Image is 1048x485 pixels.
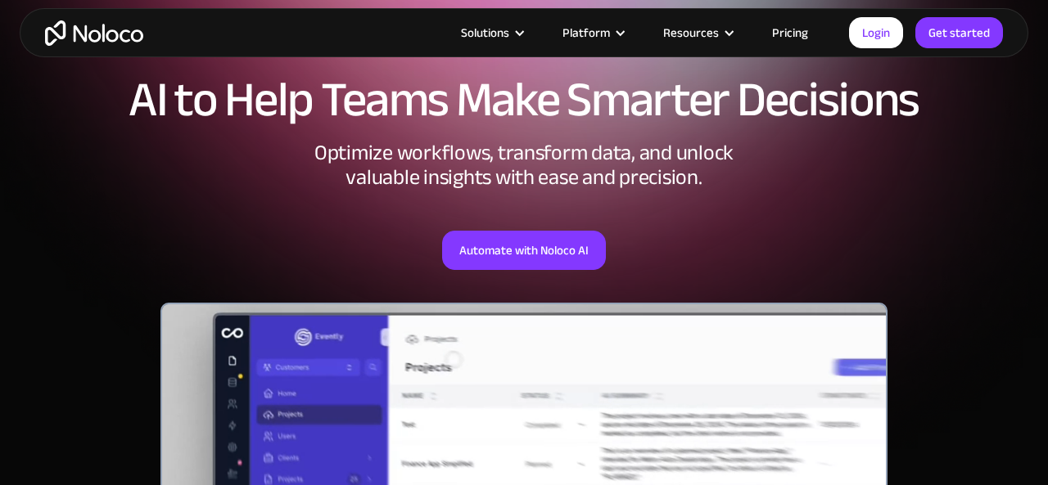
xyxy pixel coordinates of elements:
[643,22,752,43] div: Resources
[915,17,1003,48] a: Get started
[278,141,770,190] div: Optimize workflows, transform data, and unlock valuable insights with ease and precision.
[442,231,606,270] a: Automate with Noloco AI
[461,22,509,43] div: Solutions
[663,22,719,43] div: Resources
[45,20,143,46] a: home
[849,17,903,48] a: Login
[440,22,542,43] div: Solutions
[542,22,643,43] div: Platform
[752,22,829,43] a: Pricing
[16,75,1032,124] h2: AI to Help Teams Make Smarter Decisions
[562,22,610,43] div: Platform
